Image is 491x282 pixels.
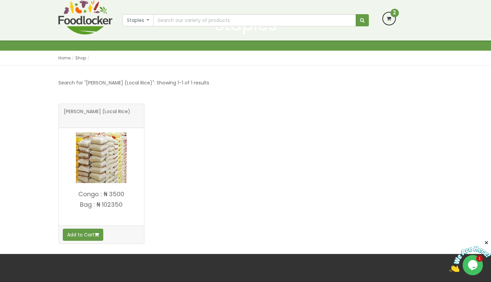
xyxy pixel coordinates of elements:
p: Bag : ₦ 102350 [59,201,144,208]
span: [PERSON_NAME] (Local Rice) [64,109,130,123]
span: 2 [390,9,399,17]
iframe: chat widget [449,240,491,272]
button: Staples [122,14,154,26]
p: Congo : ₦ 3500 [59,191,144,198]
button: Add to Cart [63,229,103,241]
i: Add to cart [94,232,99,237]
img: Rice - Sarafa (Local Rice) [76,132,127,183]
a: Home [58,55,71,61]
p: Search for "[PERSON_NAME] (Local Rice)": Showing 1–1 of 1 results [58,79,209,87]
a: Shop [75,55,86,61]
input: Search our variety of products [153,14,356,26]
